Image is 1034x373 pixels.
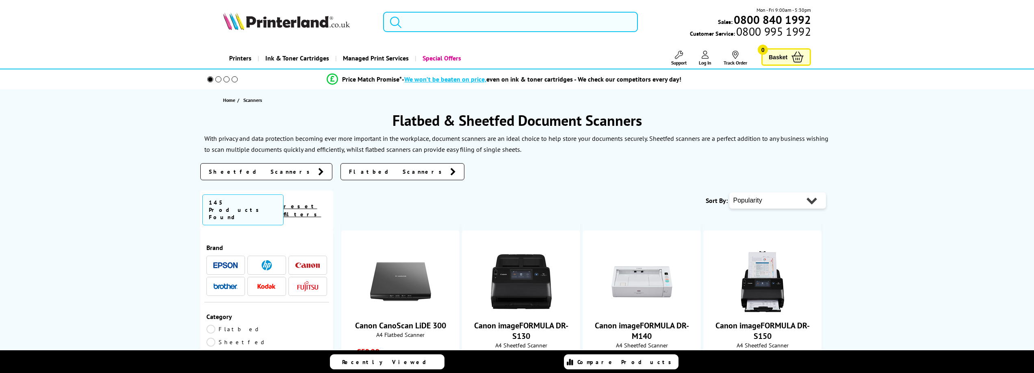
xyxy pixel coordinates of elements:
[335,48,415,69] a: Managed Print Services
[402,75,681,83] div: - even on ink & toner cartridges - We check our competitors every day!
[209,168,314,176] span: Sheetfed Scanners
[357,347,379,357] span: £58.00
[715,320,810,341] a: Canon imageFORMULA DR-S150
[213,260,238,270] a: Epson
[769,52,787,63] span: Basket
[355,320,446,331] a: Canon CanoScan LiDE 300
[330,354,444,369] a: Recently Viewed
[223,48,258,69] a: Printers
[284,203,321,218] a: reset filters
[735,28,811,35] span: 0800 995 1992
[265,48,329,69] span: Ink & Toner Cartridges
[758,45,768,55] span: 0
[474,320,568,341] a: Canon imageFORMULA DR-S130
[213,262,238,268] img: Epson
[757,6,811,14] span: Mon - Fri 9:00am - 5:30pm
[202,194,284,225] span: 145 Products Found
[699,51,711,66] a: Log In
[595,320,689,341] a: Canon imageFORMULA DR-M140
[349,168,446,176] span: Flatbed Scanners
[258,48,335,69] a: Ink & Toner Cartridges
[370,251,431,312] img: Canon CanoScan LiDE 300
[611,306,672,314] a: Canon imageFORMULA DR-M140
[206,244,327,252] div: Brand
[342,75,402,83] span: Price Match Promise*
[196,72,813,86] li: modal_Promise
[761,48,811,66] a: Basket 0
[724,51,747,66] a: Track Order
[254,260,279,270] a: HP
[223,12,350,30] img: Printerland Logo
[404,75,486,83] span: We won’t be beaten on price,
[706,196,728,205] span: Sort By:
[223,96,237,104] a: Home
[213,281,238,291] a: Brother
[708,341,817,349] span: A4 Sheetfed Scanner
[718,18,733,26] span: Sales:
[690,28,811,37] span: Customer Service:
[370,306,431,314] a: Canon CanoScan LiDE 300
[671,51,687,66] a: Support
[491,306,552,314] a: Canon imageFORMULA DR-S130
[733,16,811,24] a: 0800 840 1992
[295,263,320,268] img: Canon
[254,284,279,289] img: Kodak
[223,12,373,32] a: Printerland Logo
[243,97,262,103] span: Scanners
[262,260,272,270] img: HP
[732,251,793,312] img: Canon imageFORMULA DR-S150
[206,325,267,334] a: Flatbed
[466,341,576,349] span: A4 Sheetfed Scanner
[200,163,332,180] a: Sheetfed Scanners
[564,354,678,369] a: Compare Products
[415,48,467,69] a: Special Offers
[491,251,552,312] img: Canon imageFORMULA DR-S130
[577,358,676,366] span: Compare Products
[699,60,711,66] span: Log In
[200,111,834,130] h1: Flatbed & Sheetfed Document Scanners
[254,281,279,291] a: Kodak
[295,281,320,291] a: Fujitsu
[340,163,464,180] a: Flatbed Scanners
[732,306,793,314] a: Canon imageFORMULA DR-S150
[206,313,327,321] div: Category
[734,12,811,27] b: 0800 840 1992
[587,341,696,349] span: A4 Sheetfed Scanner
[204,134,828,153] p: With privacy and data protection becoming ever more important in the workplace, document scanners...
[297,281,319,291] img: Fujitsu
[295,260,320,270] a: Canon
[346,331,455,339] span: A4 Flatbed Scanner
[381,348,417,356] span: ex VAT @ 20%
[342,358,434,366] span: Recently Viewed
[671,60,687,66] span: Support
[611,251,672,312] img: Canon imageFORMULA DR-M140
[213,283,238,289] img: Brother
[206,338,267,347] a: Sheetfed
